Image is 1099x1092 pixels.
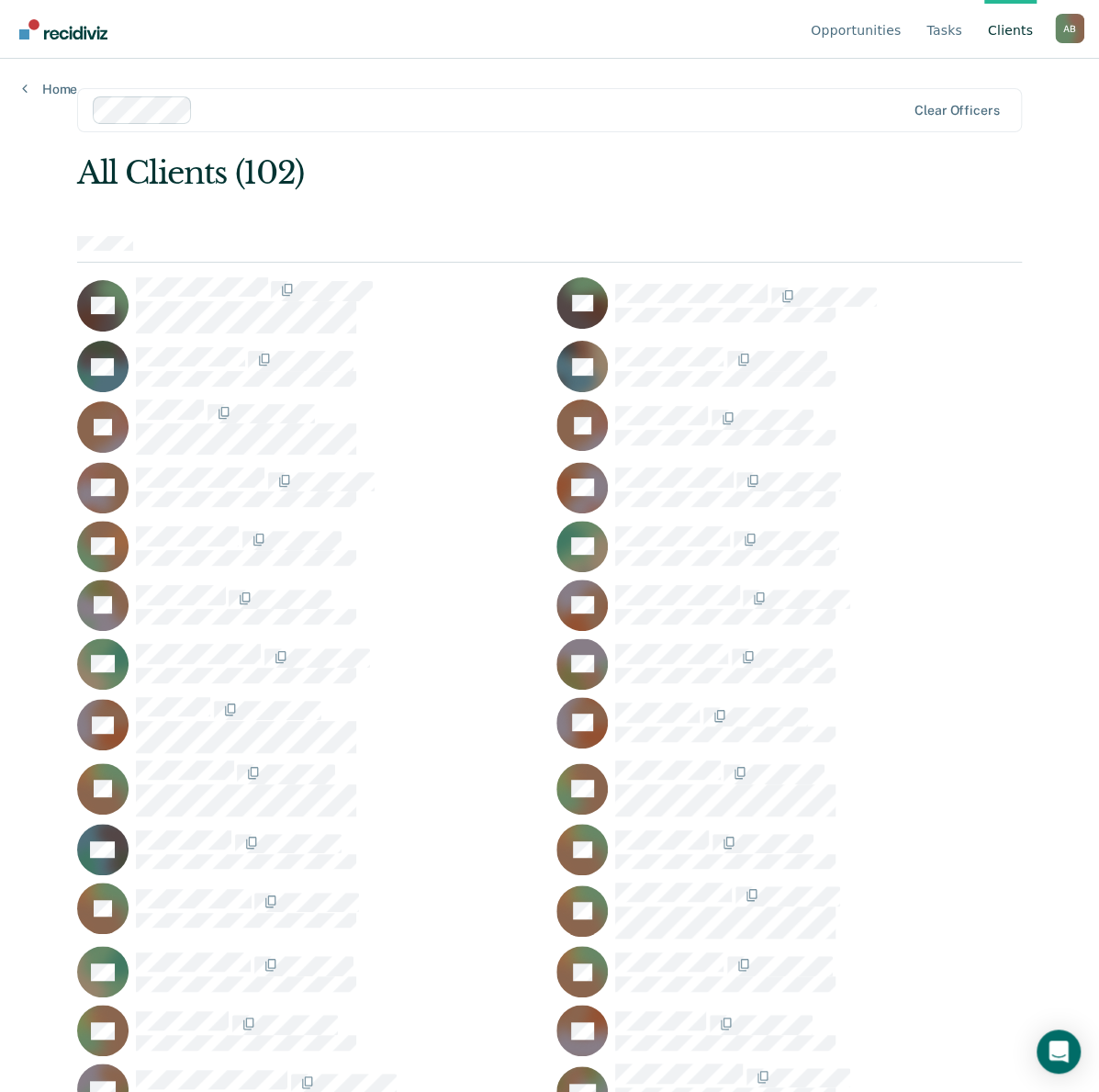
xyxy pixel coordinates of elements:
div: Open Intercom Messenger [1037,1030,1081,1074]
a: Home [22,81,77,97]
div: A B [1055,14,1084,43]
div: Clear officers [914,103,999,118]
div: All Clients (102) [77,154,833,192]
img: Recidiviz [19,19,107,39]
button: Profile dropdown button [1055,14,1084,43]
